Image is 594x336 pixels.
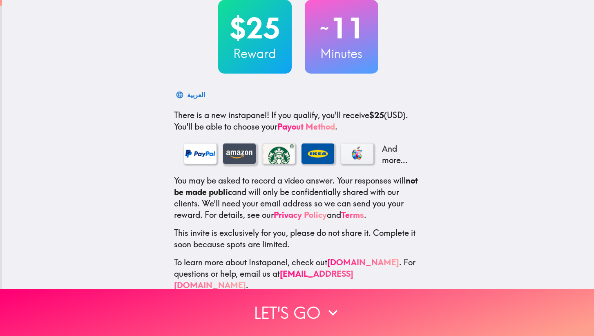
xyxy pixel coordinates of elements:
[380,143,413,166] p: And more...
[187,89,205,101] div: العربية
[174,110,422,132] p: If you qualify, you'll receive (USD) . You'll be able to choose your .
[327,257,399,267] a: [DOMAIN_NAME]
[305,11,378,45] h2: 11
[174,87,208,103] button: العربية
[274,210,327,220] a: Privacy Policy
[174,227,422,250] p: This invite is exclusively for you, please do not share it. Complete it soon because spots are li...
[218,45,292,62] h3: Reward
[277,121,335,132] a: Payout Method
[341,210,364,220] a: Terms
[174,175,418,197] b: not be made public
[174,175,422,221] p: You may be asked to record a video answer. Your responses will and will only be confidentially sh...
[174,110,269,120] span: There is a new instapanel!
[319,16,330,40] span: ~
[305,45,378,62] h3: Minutes
[218,11,292,45] h2: $25
[174,257,422,291] p: To learn more about Instapanel, check out . For questions or help, email us at .
[369,110,384,120] b: $25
